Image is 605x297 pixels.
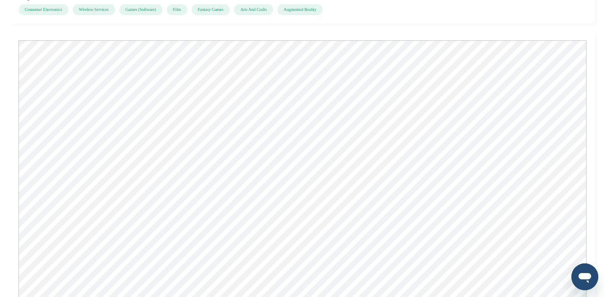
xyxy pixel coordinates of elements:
iframe: Button to launch messaging window [571,263,598,290]
div: Consumer Electronics [18,4,68,15]
div: Games (Software) [119,4,163,15]
div: Augmented Reality [277,4,323,15]
div: Film [167,4,187,15]
div: Wireless Services [73,4,115,15]
div: Fantasy Games [192,4,230,15]
div: Arts And Crafts [234,4,273,15]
